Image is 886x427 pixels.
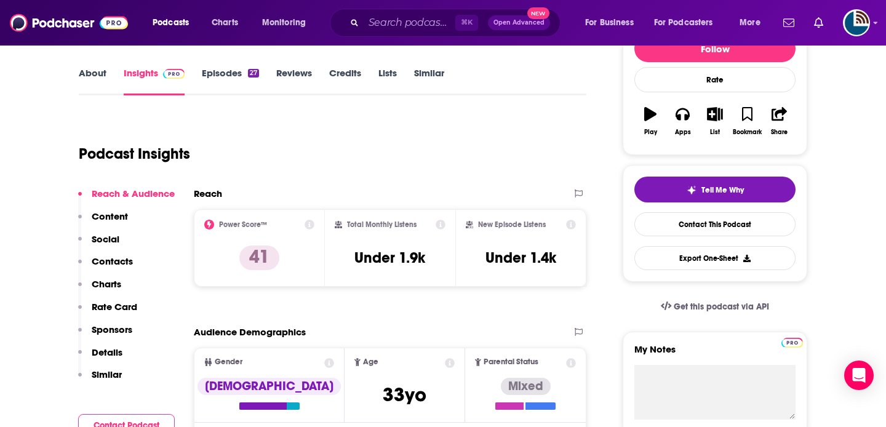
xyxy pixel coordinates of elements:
span: Parental Status [484,358,538,366]
p: Reach & Audience [92,188,175,199]
a: Pro website [781,336,803,348]
span: Tell Me Why [701,185,744,195]
a: Episodes27 [202,67,259,95]
p: Sponsors [92,324,132,335]
p: Social [92,233,119,245]
div: Apps [675,129,691,136]
span: ⌘ K [455,15,478,31]
p: Content [92,210,128,222]
button: Contacts [78,255,133,278]
button: Content [78,210,128,233]
button: Export One-Sheet [634,246,796,270]
p: Rate Card [92,301,137,313]
button: Bookmark [731,99,763,143]
img: tell me why sparkle [687,185,696,195]
button: Sponsors [78,324,132,346]
h2: Audience Demographics [194,326,306,338]
button: Follow [634,35,796,62]
span: Open Advanced [493,20,545,26]
span: Charts [212,14,238,31]
img: Podchaser Pro [163,69,185,79]
h2: Total Monthly Listens [347,220,417,229]
p: Details [92,346,122,358]
h2: New Episode Listens [478,220,546,229]
p: Similar [92,369,122,380]
span: Monitoring [262,14,306,31]
div: [DEMOGRAPHIC_DATA] [198,378,341,395]
button: tell me why sparkleTell Me Why [634,177,796,202]
button: Apps [666,99,698,143]
span: Gender [215,358,242,366]
button: open menu [144,13,205,33]
p: Charts [92,278,121,290]
h2: Reach [194,188,222,199]
a: Similar [414,67,444,95]
label: My Notes [634,343,796,365]
button: List [699,99,731,143]
a: Show notifications dropdown [809,12,828,33]
h3: Under 1.4k [485,249,556,267]
button: Show profile menu [843,9,870,36]
button: open menu [731,13,776,33]
button: Charts [78,278,121,301]
h1: Podcast Insights [79,145,190,163]
a: Show notifications dropdown [778,12,799,33]
button: open menu [253,13,322,33]
div: Rate [634,67,796,92]
a: Contact This Podcast [634,212,796,236]
a: InsightsPodchaser Pro [124,67,185,95]
button: Play [634,99,666,143]
button: Social [78,233,119,256]
div: 27 [248,69,259,78]
div: Mixed [501,378,551,395]
button: Reach & Audience [78,188,175,210]
button: Details [78,346,122,369]
a: Get this podcast via API [651,292,779,322]
span: Logged in as tdunyak [843,9,870,36]
span: Get this podcast via API [674,301,769,312]
button: open menu [646,13,731,33]
h2: Power Score™ [219,220,267,229]
span: New [527,7,549,19]
span: 33 yo [383,383,426,407]
a: Reviews [276,67,312,95]
div: Bookmark [733,129,762,136]
button: Similar [78,369,122,391]
h3: Under 1.9k [354,249,425,267]
a: Lists [378,67,397,95]
button: Open AdvancedNew [488,15,550,30]
span: For Podcasters [654,14,713,31]
div: Open Intercom Messenger [844,361,874,390]
button: open menu [577,13,649,33]
p: Contacts [92,255,133,267]
span: For Business [585,14,634,31]
button: Rate Card [78,301,137,324]
div: Play [644,129,657,136]
input: Search podcasts, credits, & more... [364,13,455,33]
span: Podcasts [153,14,189,31]
a: Charts [204,13,245,33]
div: Share [771,129,788,136]
p: 41 [239,245,279,270]
img: Podchaser Pro [781,338,803,348]
span: More [740,14,760,31]
img: Podchaser - Follow, Share and Rate Podcasts [10,11,128,34]
img: User Profile [843,9,870,36]
div: List [710,129,720,136]
a: Credits [329,67,361,95]
a: About [79,67,106,95]
span: Age [363,358,378,366]
div: Search podcasts, credits, & more... [341,9,572,37]
button: Share [764,99,796,143]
